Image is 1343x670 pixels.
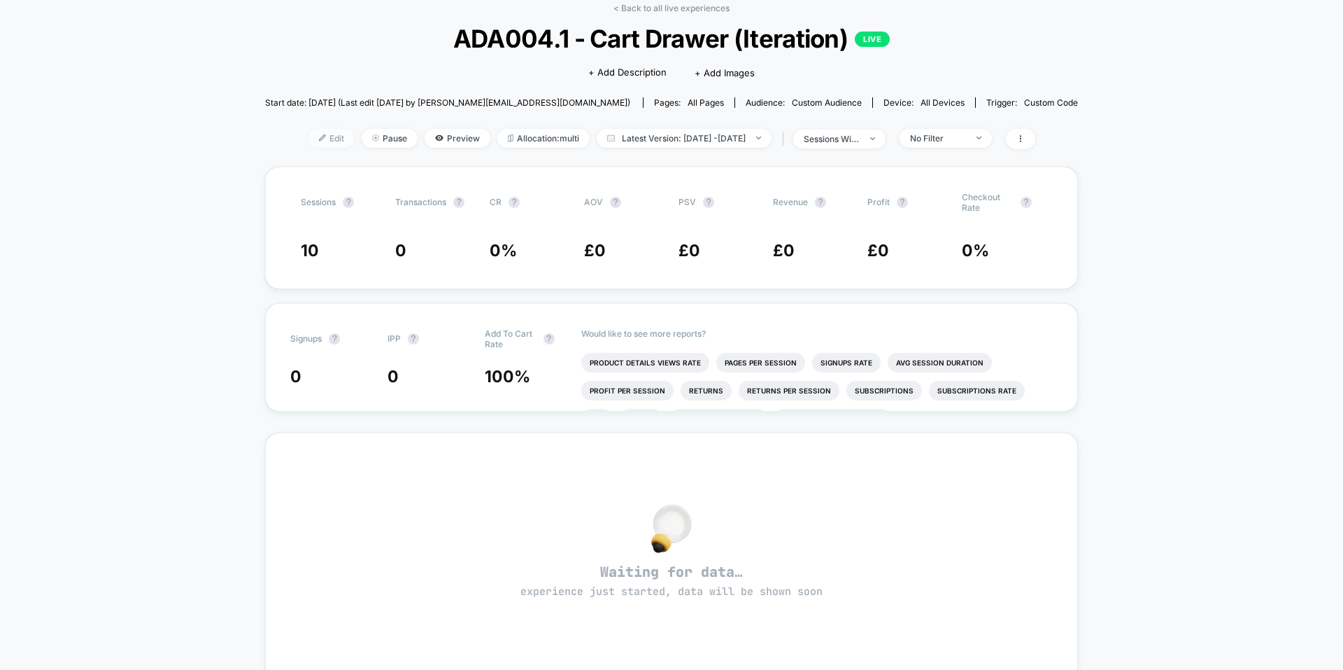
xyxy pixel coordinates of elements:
button: ? [509,197,520,208]
span: £ [584,241,606,260]
span: £ [867,241,889,260]
li: Subscriptions [846,381,922,400]
span: Add To Cart Rate [485,328,537,349]
span: all pages [688,97,724,108]
button: ? [543,333,555,344]
span: 0 % [962,241,989,260]
span: IPP [388,333,401,344]
span: 0 [783,241,795,260]
a: < Back to all live experiences [613,3,730,13]
span: 0 [395,241,406,260]
span: Start date: [DATE] (Last edit [DATE] by [PERSON_NAME][EMAIL_ADDRESS][DOMAIN_NAME]) [265,97,630,108]
div: No Filter [910,133,966,144]
span: ADA004.1 - Cart Drawer (Iteration) [306,24,1037,53]
li: Ctr [581,409,613,428]
span: 0 [388,367,399,386]
span: 0 % [490,241,517,260]
div: Audience: [746,97,862,108]
img: calendar [607,134,615,141]
li: Clicks On Quick Add [669,409,767,428]
span: Edit [308,129,355,148]
span: AOV [584,197,603,207]
span: experience just started, data will be shown soon [520,585,823,599]
li: Pages Per Session [716,353,805,372]
span: PSV [678,197,696,207]
img: no_data [651,504,692,553]
p: LIVE [855,32,890,47]
span: Waiting for data… [290,563,1053,599]
span: Sessions [301,197,336,207]
button: ? [815,197,826,208]
span: Signups [290,333,322,344]
span: 0 [595,241,606,260]
li: Signups Rate [812,353,881,372]
li: Clicks [620,409,662,428]
span: | [779,129,793,149]
img: rebalance [508,134,513,142]
button: ? [343,197,354,208]
span: Revenue [773,197,808,207]
button: ? [329,333,340,344]
li: Subscriptions Rate [929,381,1025,400]
li: Returns Per Session [739,381,839,400]
span: 0 [689,241,700,260]
span: Pause [362,129,418,148]
p: Would like to see more reports? [581,328,1052,339]
span: all devices [921,97,965,108]
span: + Add Description [588,66,667,80]
span: Transactions [395,197,446,207]
span: 100 % [485,367,530,386]
img: end [372,134,379,141]
button: ? [703,197,714,208]
span: Custom Audience [792,97,862,108]
span: Checkout Rate [962,192,1014,213]
span: Latest Version: [DATE] - [DATE] [597,129,772,148]
li: Returns [681,381,732,400]
span: 0 [878,241,889,260]
span: Custom Code [1024,97,1078,108]
span: £ [678,241,700,260]
li: Product Details Views Rate [581,353,709,372]
button: ? [408,333,419,344]
span: CR [490,197,502,207]
span: + Add Images [695,67,755,78]
button: ? [610,197,621,208]
div: sessions with impression [804,134,860,144]
span: 10 [301,241,319,260]
div: Trigger: [986,97,1078,108]
img: edit [319,134,326,141]
button: ? [453,197,464,208]
li: Clicks On Quick Add Rate [774,409,891,428]
li: Profit Per Session [581,381,674,400]
img: end [870,137,875,140]
img: end [976,137,981,139]
button: ? [897,197,908,208]
span: £ [773,241,795,260]
span: Allocation: multi [497,129,590,148]
li: Avg Session Duration [888,353,992,372]
button: ? [1021,197,1032,208]
img: end [756,137,761,139]
span: Profit [867,197,890,207]
span: Device: [872,97,975,108]
div: Pages: [654,97,724,108]
span: 0 [290,367,301,386]
span: Preview [425,129,490,148]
